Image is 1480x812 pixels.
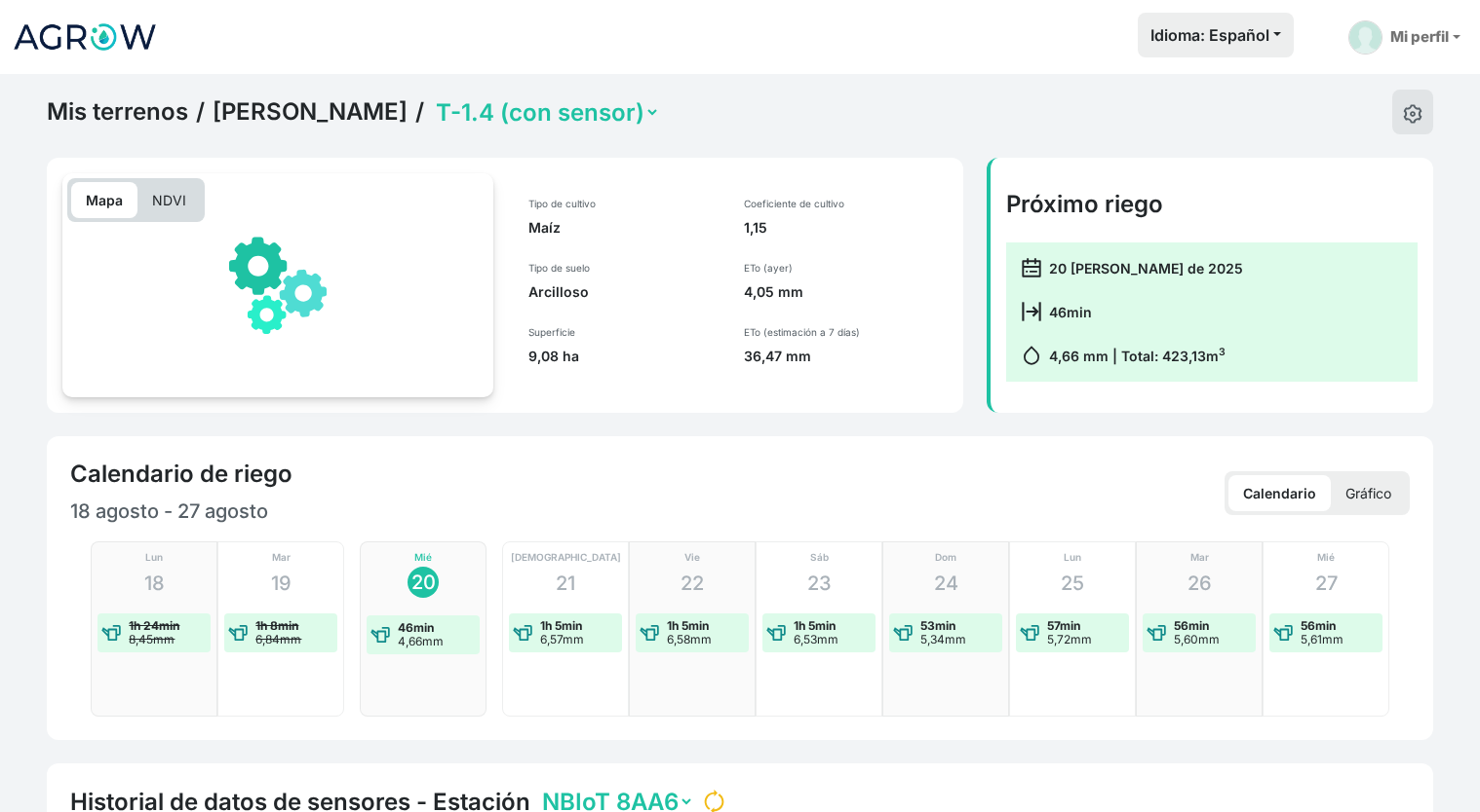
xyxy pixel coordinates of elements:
[513,623,532,643] img: water-event
[432,97,660,128] select: Terrain Selector
[528,325,721,339] p: Superficie
[1301,633,1344,646] p: 5,61mm
[129,618,179,633] strong: 1h 24min
[920,618,955,633] strong: 53min
[414,550,432,565] p: Mié
[370,625,390,645] img: water-event
[398,620,434,635] strong: 46min
[511,550,621,565] p: [DEMOGRAPHIC_DATA]
[1047,633,1092,646] p: 5,72mm
[71,182,137,218] p: Mapa
[70,460,292,489] h4: Calendario de riego
[255,633,301,646] p: 6,84mm
[794,618,836,633] strong: 1h 5min
[744,347,948,366] p: 36,47 mm
[528,261,721,275] p: Tipo de suelo
[255,618,298,633] strong: 1h 8min
[1022,302,1041,321] img: calendar
[1047,618,1080,633] strong: 57min
[229,237,327,334] img: gears.svg
[1219,346,1226,358] sup: 3
[1301,618,1336,633] strong: 56min
[1174,618,1209,633] strong: 56min
[540,633,584,646] p: 6,57mm
[744,218,948,238] p: 1,15
[1022,346,1041,365] img: calendar
[101,623,121,643] img: water-event
[1020,623,1039,643] img: water-event
[1190,550,1209,565] p: Mar
[794,633,838,646] p: 6,53mm
[681,569,704,598] p: 22
[1228,475,1331,511] p: Calendario
[1006,190,1418,219] h4: Próximo riego
[528,197,721,210] p: Tipo de cultivo
[744,261,948,275] p: ETo (ayer)
[1403,104,1422,124] img: edit
[12,13,158,61] img: Agrow Analytics
[920,633,966,646] p: 5,34mm
[272,550,291,565] p: Mar
[640,623,659,643] img: water-event
[934,569,958,598] p: 24
[667,618,709,633] strong: 1h 5min
[411,568,436,597] p: 20
[144,569,165,598] p: 18
[528,347,721,366] p: 9,08 ha
[744,282,948,302] p: 4,05 mm
[1188,569,1212,598] p: 26
[556,569,575,598] p: 21
[1315,569,1338,598] p: 27
[684,550,700,565] p: Vie
[1049,302,1092,322] p: 46min
[1064,550,1081,565] p: Lun
[807,569,832,598] p: 23
[196,97,205,127] span: /
[893,623,913,643] img: water-event
[935,550,956,565] p: Dom
[398,635,444,648] p: 4,66mm
[1206,348,1226,364] span: m
[1174,633,1220,646] p: 5,60mm
[70,497,740,526] p: 18 agosto - 27 agosto
[1049,258,1243,278] p: 20 [PERSON_NAME] de 2025
[528,282,721,302] p: Arcilloso
[1147,623,1166,643] img: water-event
[1341,13,1468,62] a: Mi perfil
[145,550,163,565] p: Lun
[528,218,721,238] p: Maíz
[540,618,582,633] strong: 1h 5min
[271,569,292,598] p: 19
[415,97,424,127] span: /
[744,197,948,210] p: Coeficiente de cultivo
[810,550,829,565] p: Sáb
[213,97,408,127] a: [PERSON_NAME]
[1348,20,1383,55] img: User
[228,623,248,643] img: water-event
[47,97,188,127] a: Mis terrenos
[1022,258,1041,277] img: calendar
[1331,475,1406,511] p: Gráfico
[129,633,179,646] p: 8,45mm
[1317,550,1335,565] p: Mié
[1138,13,1294,57] button: Idioma: Español
[137,182,201,218] p: NDVI
[1273,623,1293,643] img: water-event
[1061,569,1084,598] p: 25
[766,623,786,643] img: water-event
[667,633,712,646] p: 6,58mm
[1049,346,1226,366] p: 4,66 mm | Total: 423,13
[744,325,948,339] p: ETo (estimación a 7 días)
